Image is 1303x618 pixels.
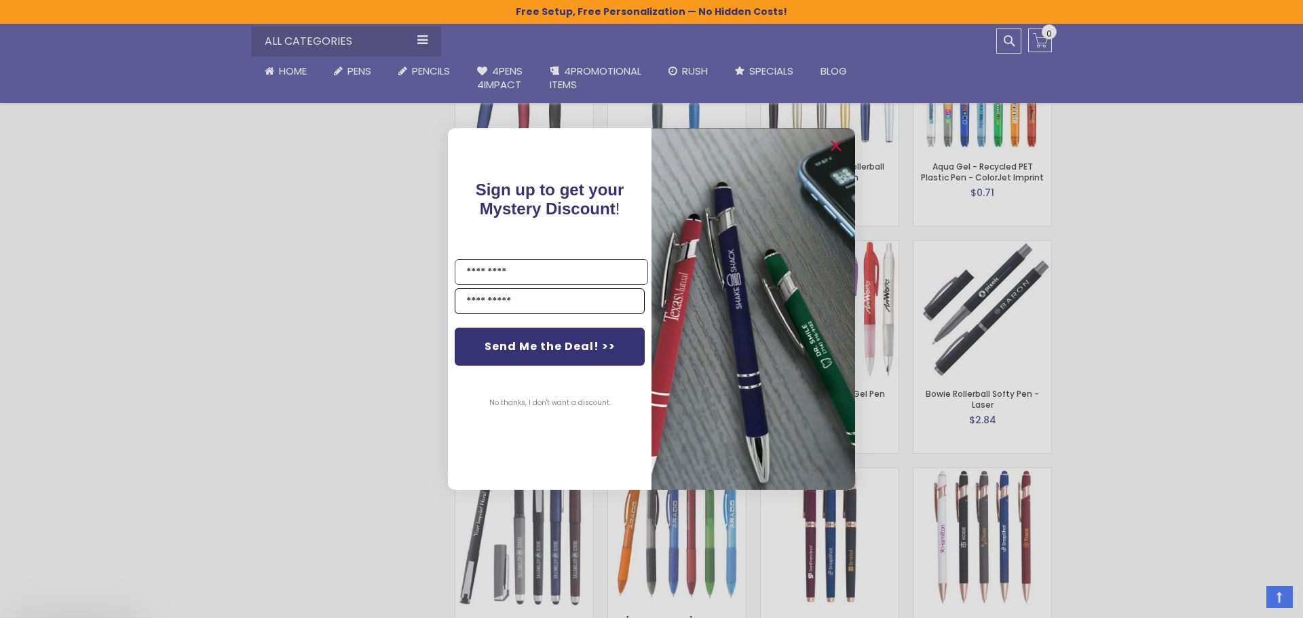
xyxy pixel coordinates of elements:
button: Close dialog [825,135,847,157]
img: pop-up-image [651,128,855,490]
button: No thanks, I don't want a discount. [483,386,618,420]
span: ! [476,180,624,218]
button: Send Me the Deal! >> [455,328,645,366]
span: Sign up to get your Mystery Discount [476,180,624,218]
